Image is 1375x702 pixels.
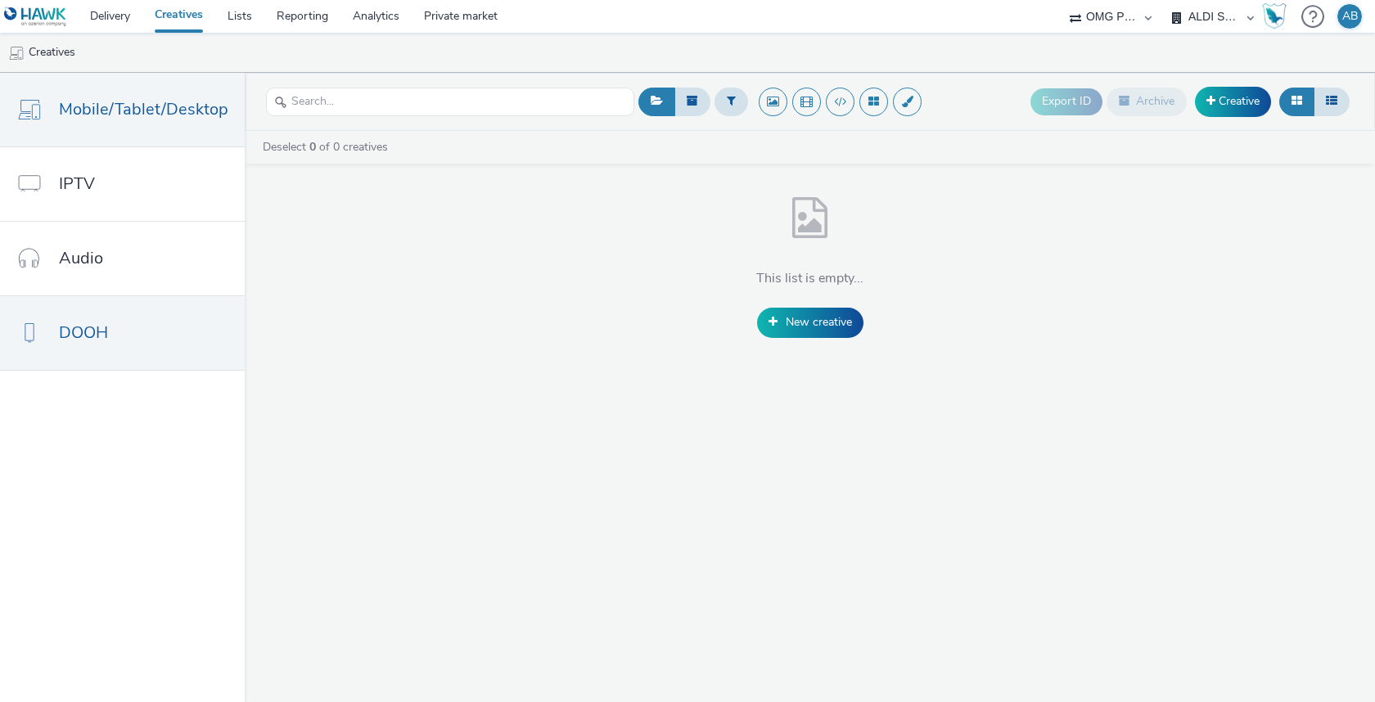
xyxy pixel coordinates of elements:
[1262,3,1287,29] img: Hawk Academy
[1262,3,1293,29] a: Hawk Academy
[786,314,852,330] span: New creative
[756,270,863,288] h4: This list is empty...
[59,246,103,270] span: Audio
[59,97,228,121] span: Mobile/Tablet/Desktop
[1030,88,1102,115] button: Export ID
[1279,88,1314,115] button: Grid
[1107,88,1187,115] button: Archive
[1342,4,1358,29] div: AB
[8,45,25,61] img: mobile
[59,321,108,344] span: DOOH
[59,172,95,196] span: IPTV
[1314,88,1350,115] button: Table
[1195,87,1271,116] a: Creative
[266,88,634,116] input: Search...
[757,308,863,337] a: New creative
[309,139,316,155] strong: 0
[4,7,67,27] img: undefined Logo
[261,139,394,155] a: Deselect of 0 creatives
